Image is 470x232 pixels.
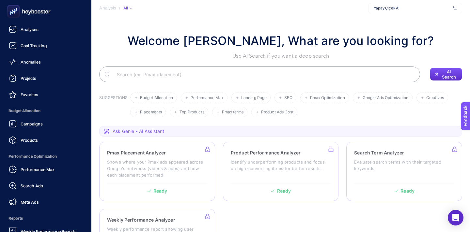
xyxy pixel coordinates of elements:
[241,95,267,100] span: Landing Page
[5,23,86,36] a: Analyses
[5,163,86,176] a: Performance Max
[5,134,86,147] a: Products
[21,183,43,188] span: Search Ads
[5,212,86,225] span: Reports
[112,65,415,83] input: Search
[5,150,86,163] span: Performance Optimization
[5,196,86,209] a: Meta Ads
[374,6,450,11] span: Yapay Çiçek Al
[448,210,463,225] div: Open Intercom Messenger
[99,6,116,11] span: Analysis
[123,6,132,11] div: All
[140,95,173,100] span: Budget Allocation
[310,95,345,100] span: Pmax Optimization
[363,95,409,100] span: Google Ads Optimization
[140,110,162,115] span: Placements
[5,88,86,101] a: Favorites
[21,59,41,65] span: Anomalies
[180,110,204,115] span: Top Products
[113,128,164,135] span: Ask Genie - AI Assistant
[5,117,86,130] a: Campaigns
[284,95,292,100] span: SEO
[21,27,39,32] span: Analyses
[223,142,339,201] a: Product Performance AnalyzerIdentify underperforming products and focus on high-converting items ...
[5,179,86,192] a: Search Ads
[5,55,86,68] a: Anomalies
[426,95,444,100] span: Creatives
[119,5,120,10] span: /
[99,95,128,117] h3: SUGGESTIONS
[21,138,38,143] span: Products
[5,104,86,117] span: Budget Allocation
[453,5,457,11] img: svg%3e
[21,76,36,81] span: Projects
[346,142,462,201] a: Search Term AnalyzerEvaluate search terms with their targeted keywordsReady
[21,121,43,126] span: Campaigns
[222,110,243,115] span: Pmax terms
[128,32,434,50] h1: Welcome [PERSON_NAME], What are you looking for?
[261,110,293,115] span: Product Ads Cost
[4,2,25,7] span: Feedback
[441,69,457,80] span: AI Search
[430,68,462,81] button: AI Search
[99,142,215,201] a: Pmax Placement AnalyzerShows where your Pmax ads appeared across Google's networks (videos & apps...
[5,39,86,52] a: Goal Tracking
[21,199,39,205] span: Meta Ads
[191,95,224,100] span: Performance Max
[5,72,86,85] a: Projects
[21,43,47,48] span: Goal Tracking
[128,52,434,60] p: Use AI Search if you want a deep search
[21,167,55,172] span: Performance Max
[21,92,38,97] span: Favorites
